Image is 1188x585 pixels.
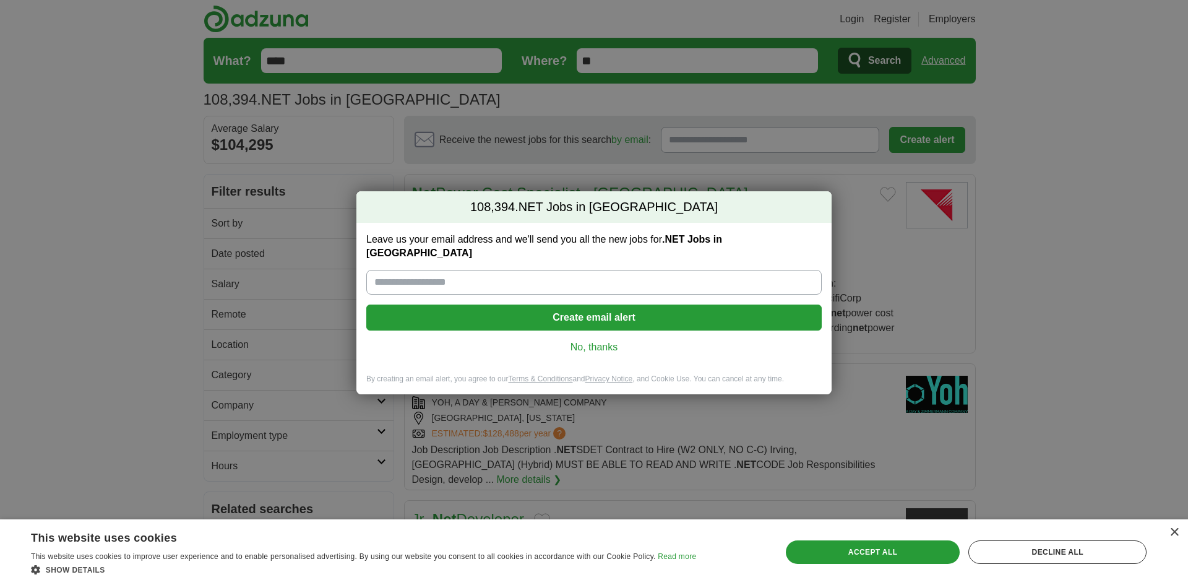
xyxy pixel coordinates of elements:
a: Read more, opens a new window [658,552,696,561]
a: Terms & Conditions [508,375,572,383]
button: Create email alert [366,305,822,331]
span: 108,394 [470,199,515,216]
div: Accept all [786,540,960,564]
a: Privacy Notice [585,375,633,383]
div: Close [1169,528,1179,537]
div: Decline all [968,540,1147,564]
a: No, thanks [376,340,812,354]
div: This website uses cookies [31,527,665,545]
h2: .NET Jobs in [GEOGRAPHIC_DATA] [356,191,832,223]
span: This website uses cookies to improve user experience and to enable personalised advertising. By u... [31,552,656,561]
span: Show details [46,566,105,574]
div: Show details [31,563,696,576]
div: By creating an email alert, you agree to our and , and Cookie Use. You can cancel at any time. [356,374,832,394]
label: Leave us your email address and we'll send you all the new jobs for [366,233,822,260]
